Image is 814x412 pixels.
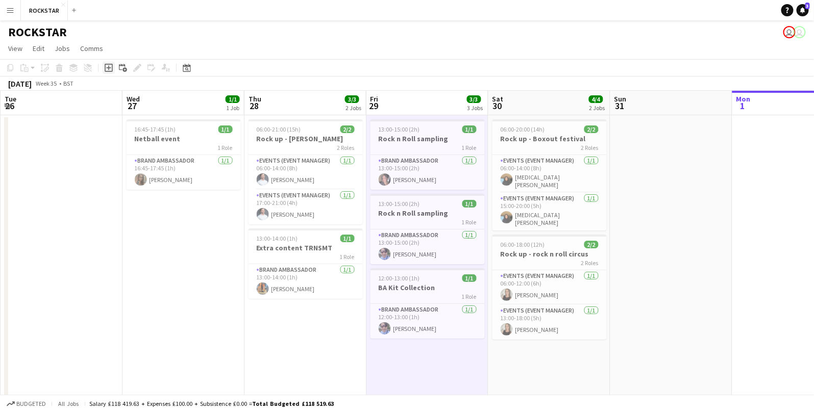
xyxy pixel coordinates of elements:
[371,209,485,218] h3: Rock n Roll sampling
[76,42,107,55] a: Comms
[218,144,233,151] span: 1 Role
[736,94,751,104] span: Mon
[462,125,477,133] span: 1/1
[492,193,607,230] app-card-role: Events (Event Manager)1/115:00-20:00 (5h)[MEDICAL_DATA][PERSON_NAME]
[337,144,355,151] span: 2 Roles
[492,305,607,340] app-card-role: Events (Event Manager)1/113:00-18:00 (5h)[PERSON_NAME]
[127,119,241,190] app-job-card: 16:45-17:45 (1h)1/1Netball event1 RoleBrand Ambassador1/116:45-17:45 (1h)[PERSON_NAME]
[3,100,16,112] span: 26
[581,259,599,267] span: 2 Roles
[127,94,140,104] span: Wed
[249,264,363,299] app-card-role: Brand Ambassador1/113:00-14:00 (1h)[PERSON_NAME]
[492,94,504,104] span: Sat
[8,24,67,40] h1: ROCKSTAR
[379,125,420,133] span: 13:00-15:00 (2h)
[5,398,47,409] button: Budgeted
[249,228,363,299] app-job-card: 13:00-14:00 (1h)1/1Extra content TRNSMT1 RoleBrand Ambassador1/113:00-14:00 (1h)[PERSON_NAME]
[63,80,73,87] div: BST
[371,304,485,339] app-card-role: Brand Ambassador1/112:00-13:00 (1h)[PERSON_NAME]
[589,104,605,112] div: 2 Jobs
[462,200,477,208] span: 1/1
[462,293,477,300] span: 1 Role
[21,1,68,20] button: ROCKSTAR
[249,94,261,104] span: Thu
[492,155,607,193] app-card-role: Events (Event Manager)1/106:00-14:00 (8h)[MEDICAL_DATA][PERSON_NAME]
[33,44,44,53] span: Edit
[127,155,241,190] app-card-role: Brand Ambassador1/116:45-17:45 (1h)[PERSON_NAME]
[249,243,363,252] h3: Extra content TRNSMT
[371,119,485,190] app-job-card: 13:00-15:00 (2h)1/1Rock n Roll sampling1 RoleBrand Ambassador1/113:00-15:00 (2h)[PERSON_NAME]
[16,400,46,407] span: Budgeted
[371,155,485,190] app-card-role: Brand Ambassador1/113:00-15:00 (2h)[PERSON_NAME]
[501,125,545,133] span: 06:00-20:00 (14h)
[371,134,485,143] h3: Rock n Roll sampling
[492,235,607,340] app-job-card: 06:00-18:00 (12h)2/2Rock up - rock n roll circus2 RolesEvents (Event Manager)1/106:00-12:00 (6h)[...
[492,249,607,259] h3: Rock up - rock n roll circus
[135,125,176,133] span: 16:45-17:45 (1h)
[379,274,420,282] span: 12:00-13:00 (1h)
[8,79,32,89] div: [DATE]
[462,144,477,151] span: 1 Role
[257,235,298,242] span: 13:00-14:00 (1h)
[29,42,48,55] a: Edit
[345,95,359,103] span: 3/3
[4,42,27,55] a: View
[492,119,607,230] app-job-card: 06:00-20:00 (14h)2/2Rock up - Boxout festival2 RolesEvents (Event Manager)1/106:00-14:00 (8h)[MED...
[735,100,751,112] span: 1
[462,218,477,226] span: 1 Role
[80,44,103,53] span: Comms
[257,125,301,133] span: 06:00-21:00 (15h)
[249,190,363,224] app-card-role: Events (Event Manager)1/117:00-21:00 (4h)[PERSON_NAME]
[794,26,806,38] app-user-avatar: Ed Harvey
[247,100,261,112] span: 28
[584,125,599,133] span: 2/2
[34,80,59,87] span: Week 35
[249,155,363,190] app-card-role: Events (Event Manager)1/106:00-14:00 (8h)[PERSON_NAME]
[371,194,485,264] app-job-card: 13:00-15:00 (2h)1/1Rock n Roll sampling1 RoleBrand Ambassador1/113:00-15:00 (2h)[PERSON_NAME]
[369,100,379,112] span: 29
[51,42,74,55] a: Jobs
[346,104,361,112] div: 2 Jobs
[379,200,420,208] span: 13:00-15:00 (2h)
[55,44,70,53] span: Jobs
[8,44,22,53] span: View
[340,125,355,133] span: 2/2
[491,100,504,112] span: 30
[371,94,379,104] span: Fri
[492,134,607,143] h3: Rock up - Boxout festival
[249,134,363,143] h3: Rock up - [PERSON_NAME]
[249,119,363,224] app-job-card: 06:00-21:00 (15h)2/2Rock up - [PERSON_NAME]2 RolesEvents (Event Manager)1/106:00-14:00 (8h)[PERSO...
[89,400,334,407] div: Salary £118 419.63 + Expenses £100.00 + Subsistence £0.00 =
[467,104,483,112] div: 3 Jobs
[797,4,809,16] a: 3
[613,100,627,112] span: 31
[589,95,603,103] span: 4/4
[226,104,239,112] div: 1 Job
[218,125,233,133] span: 1/1
[501,241,545,248] span: 06:00-18:00 (12h)
[226,95,240,103] span: 1/1
[340,253,355,261] span: 1 Role
[581,144,599,151] span: 2 Roles
[252,400,334,407] span: Total Budgeted £118 519.63
[56,400,81,407] span: All jobs
[614,94,627,104] span: Sun
[127,134,241,143] h3: Netball event
[783,26,796,38] app-user-avatar: Ed Harvey
[467,95,481,103] span: 3/3
[805,3,810,9] span: 3
[5,94,16,104] span: Tue
[371,268,485,339] app-job-card: 12:00-13:00 (1h)1/1BA Kit Collection1 RoleBrand Ambassador1/112:00-13:00 (1h)[PERSON_NAME]
[340,235,355,242] span: 1/1
[584,241,599,248] span: 2/2
[371,229,485,264] app-card-role: Brand Ambassador1/113:00-15:00 (2h)[PERSON_NAME]
[125,100,140,112] span: 27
